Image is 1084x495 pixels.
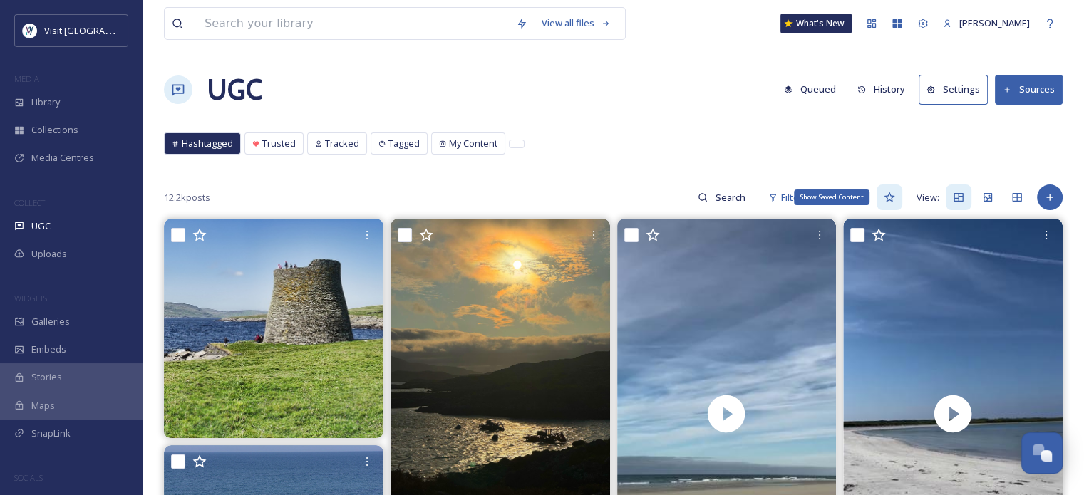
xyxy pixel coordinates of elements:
[388,137,420,150] span: Tagged
[535,9,618,37] a: View all files
[14,472,43,483] span: SOCIALS
[850,75,919,103] a: History
[850,75,912,103] button: History
[919,75,988,104] button: Settings
[325,137,359,150] span: Tracked
[14,197,45,208] span: COLLECT
[31,399,55,412] span: Maps
[777,75,843,103] button: Queued
[31,95,60,109] span: Library
[207,68,262,111] a: UGC
[449,137,497,150] span: My Content
[794,189,869,205] div: Show Saved Content
[31,219,51,233] span: UGC
[31,370,62,384] span: Stories
[1021,432,1063,474] button: Open Chat
[936,9,1037,37] a: [PERSON_NAME]
[708,183,754,212] input: Search
[777,75,850,103] a: Queued
[14,293,47,303] span: WIDGETS
[919,75,995,104] a: Settings
[14,73,39,84] span: MEDIA
[959,16,1030,29] span: [PERSON_NAME]
[31,315,70,328] span: Galleries
[197,8,509,39] input: Search your library
[31,123,78,137] span: Collections
[164,191,210,204] span: 12.2k posts
[780,14,852,33] a: What's New
[995,75,1063,104] button: Sources
[31,427,71,440] span: SnapLink
[182,137,233,150] span: Hashtagged
[31,247,67,261] span: Uploads
[262,137,296,150] span: Trusted
[31,343,66,356] span: Embeds
[44,24,155,37] span: Visit [GEOGRAPHIC_DATA]
[23,24,37,38] img: Untitled%20design%20%2897%29.png
[31,151,94,165] span: Media Centres
[917,191,939,204] span: View:
[781,191,807,204] span: Filters
[164,219,383,438] img: Hebridean Way: Veloweg Abschnitt F von Callanish nach Butt of Lewis Länge: 58 km Fahrzeit: 5–6 St...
